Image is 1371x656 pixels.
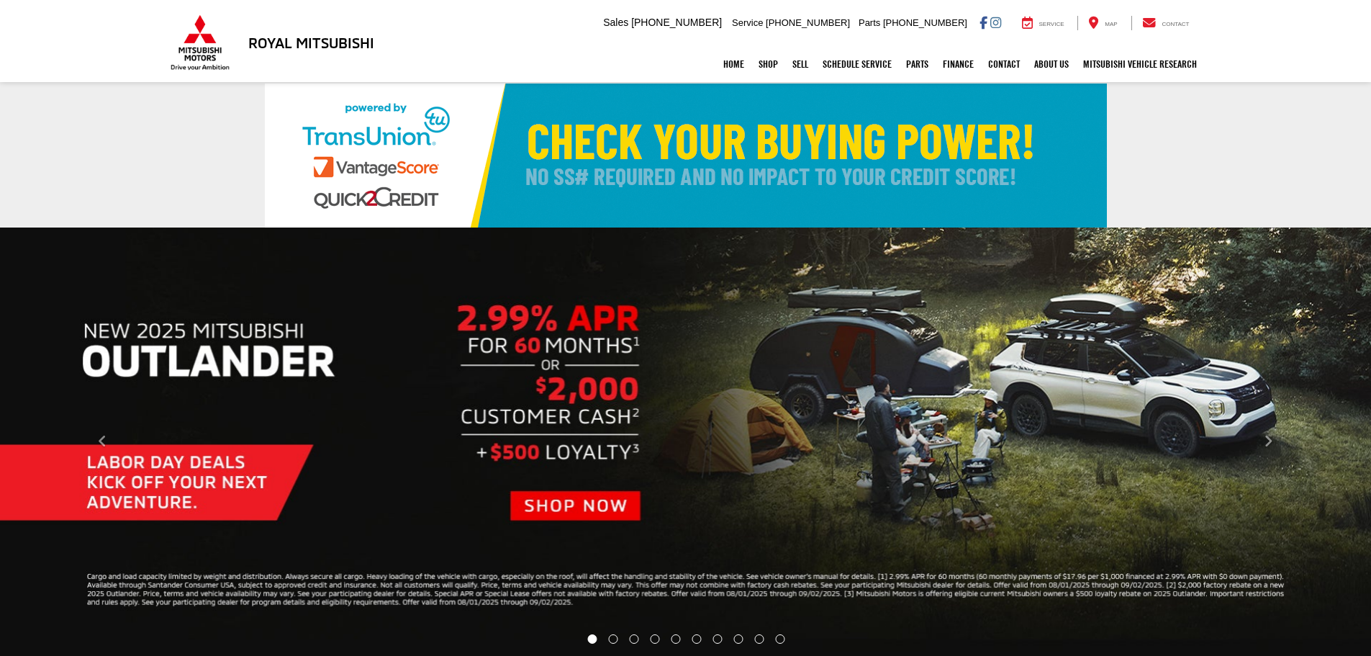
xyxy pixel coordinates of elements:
[1105,21,1117,27] span: Map
[859,17,880,28] span: Parts
[733,634,743,644] li: Go to slide number 8.
[785,46,815,82] a: Sell
[815,46,899,82] a: Schedule Service: Opens in a new tab
[1165,256,1371,627] button: Click to view next picture.
[168,14,232,71] img: Mitsubishi
[990,17,1001,28] a: Instagram: Click to visit our Instagram page
[979,17,987,28] a: Facebook: Click to visit our Facebook page
[883,17,967,28] span: [PHONE_NUMBER]
[692,634,701,644] li: Go to slide number 6.
[248,35,374,50] h3: Royal Mitsubishi
[716,46,751,82] a: Home
[1162,21,1189,27] span: Contact
[1039,21,1064,27] span: Service
[1027,46,1076,82] a: About Us
[265,84,1107,228] img: Check Your Buying Power
[1076,46,1204,82] a: Mitsubishi Vehicle Research
[981,46,1027,82] a: Contact
[587,634,597,644] li: Go to slide number 1.
[1131,16,1200,30] a: Contact
[671,634,681,644] li: Go to slide number 5.
[732,17,763,28] span: Service
[1011,16,1075,30] a: Service
[631,17,722,28] span: [PHONE_NUMBER]
[766,17,850,28] span: [PHONE_NUMBER]
[754,634,764,644] li: Go to slide number 9.
[630,634,639,644] li: Go to slide number 3.
[651,634,660,644] li: Go to slide number 4.
[751,46,785,82] a: Shop
[712,634,722,644] li: Go to slide number 7.
[775,634,784,644] li: Go to slide number 10.
[609,634,618,644] li: Go to slide number 2.
[936,46,981,82] a: Finance
[1077,16,1128,30] a: Map
[603,17,628,28] span: Sales
[899,46,936,82] a: Parts: Opens in a new tab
